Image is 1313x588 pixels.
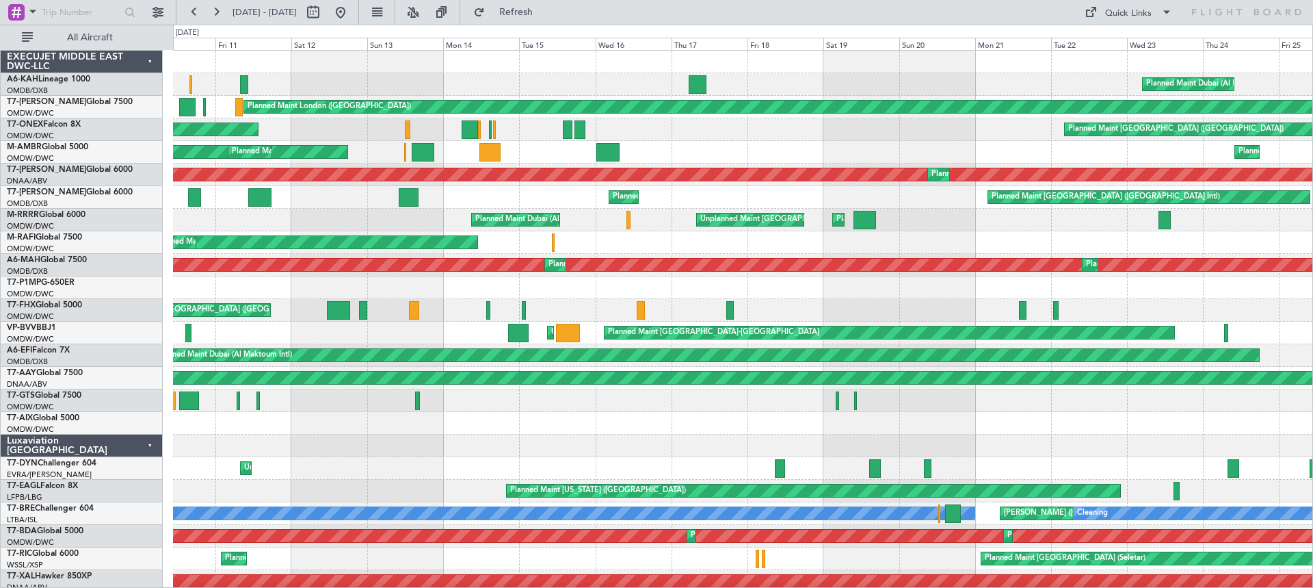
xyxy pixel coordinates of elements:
div: Planned Maint [GEOGRAPHIC_DATA] (Seletar) [225,548,386,569]
a: T7-RICGlobal 6000 [7,550,79,558]
a: T7-P1MPG-650ER [7,279,75,287]
div: Sun 13 [367,38,443,50]
div: Tue 15 [519,38,595,50]
a: M-RAFIGlobal 7500 [7,233,82,242]
div: [DATE] [176,27,199,39]
a: OMDB/DXB [7,199,48,209]
span: T7-[PERSON_NAME] [7,98,86,106]
div: Planned Maint [GEOGRAPHIC_DATA] ([GEOGRAPHIC_DATA]) [109,300,325,320]
div: Planned Maint [GEOGRAPHIC_DATA]-[GEOGRAPHIC_DATA] [608,322,819,343]
div: Planned Maint Dubai (Al Maktoum Intl) [157,345,292,366]
a: OMDW/DWC [7,244,54,254]
span: T7-BDA [7,527,37,535]
a: OMDW/DWC [7,131,54,141]
a: OMDW/DWC [7,402,54,412]
span: T7-EAGL [7,482,40,490]
a: LFPB/LBG [7,492,42,502]
a: OMDB/DXB [7,266,48,277]
a: T7-DYNChallenger 604 [7,459,96,468]
div: Planned Maint Dubai (Al Maktoum Intl) [232,142,367,162]
div: Thu 10 [140,38,215,50]
span: A6-MAH [7,256,40,264]
div: Planned Maint Dubai (Al Maktoum Intl) [836,209,971,230]
div: Fri 18 [747,38,823,50]
div: Cleaning [1077,503,1108,524]
div: Quick Links [1105,7,1152,21]
span: A6-KAH [7,75,38,84]
div: Sat 12 [291,38,367,50]
div: Tue 22 [1051,38,1127,50]
a: A6-EFIFalcon 7X [7,346,70,355]
span: All Aircraft [36,33,144,42]
div: Planned Maint [GEOGRAPHIC_DATA] ([GEOGRAPHIC_DATA] Intl) [613,187,841,207]
span: T7-GTS [7,392,35,400]
div: Fri 11 [215,38,291,50]
div: Thu 24 [1203,38,1279,50]
a: T7-AAYGlobal 7500 [7,369,83,377]
span: M-RAFI [7,233,36,242]
a: M-RRRRGlobal 6000 [7,211,85,219]
a: OMDW/DWC [7,153,54,164]
div: Planned Maint London ([GEOGRAPHIC_DATA]) [248,97,411,117]
div: Unplanned Maint [GEOGRAPHIC_DATA] (Al Maktoum Intl) [700,209,903,230]
div: Mon 21 [975,38,1051,50]
span: T7-DYN [7,459,38,468]
div: Planned Maint [GEOGRAPHIC_DATA] ([GEOGRAPHIC_DATA] Intl) [548,255,777,275]
a: M-AMBRGlobal 5000 [7,143,88,151]
span: T7-BRE [7,504,35,513]
a: DNAA/ABV [7,176,47,186]
div: Mon 14 [443,38,519,50]
a: OMDW/DWC [7,537,54,548]
span: VP-BVV [7,324,36,332]
span: A6-EFI [7,346,32,355]
span: T7-AAY [7,369,36,377]
a: T7-EAGLFalcon 8X [7,482,78,490]
div: Unplanned Maint [GEOGRAPHIC_DATA] (Al Maktoum Intl) [551,322,754,343]
a: OMDW/DWC [7,221,54,231]
div: Planned Maint [GEOGRAPHIC_DATA] (Seletar) [985,548,1145,569]
div: Planned Maint Dubai (Al Maktoum Intl) [475,209,610,230]
button: All Aircraft [15,27,148,49]
div: Wed 23 [1127,38,1203,50]
a: T7-ONEXFalcon 8X [7,120,81,129]
span: T7-ONEX [7,120,43,129]
a: OMDW/DWC [7,108,54,118]
span: T7-P1MP [7,279,41,287]
span: M-AMBR [7,143,42,151]
a: T7-[PERSON_NAME]Global 7500 [7,98,133,106]
div: Planned Maint Dubai (Al Maktoum Intl) [691,526,825,546]
div: Sat 19 [823,38,899,50]
div: Planned Maint [GEOGRAPHIC_DATA] ([GEOGRAPHIC_DATA] Intl) [992,187,1220,207]
a: OMDW/DWC [7,289,54,299]
a: A6-MAHGlobal 7500 [7,256,87,264]
span: M-RRRR [7,211,39,219]
a: T7-AIXGlobal 5000 [7,414,79,422]
a: T7-XALHawker 850XP [7,572,92,580]
a: EVRA/[PERSON_NAME] [7,470,92,480]
a: T7-[PERSON_NAME]Global 6000 [7,166,133,174]
button: Quick Links [1078,1,1179,23]
div: Planned Maint Dubai (Al Maktoum Intl) [931,164,1066,185]
span: T7-RIC [7,550,32,558]
div: Planned Maint Dubai (Al Maktoum Intl) [1146,74,1281,94]
div: Planned Maint [GEOGRAPHIC_DATA] ([GEOGRAPHIC_DATA]) [1068,119,1284,140]
a: OMDB/DXB [7,357,48,367]
a: VP-BVVBBJ1 [7,324,56,332]
a: T7-GTSGlobal 7500 [7,392,81,400]
a: OMDW/DWC [7,334,54,344]
a: T7-FHXGlobal 5000 [7,301,82,309]
a: OMDB/DXB [7,86,48,96]
button: Refresh [467,1,549,23]
div: Unplanned Maint [GEOGRAPHIC_DATA] (Riga Intl) [244,458,419,478]
a: A6-KAHLineage 1000 [7,75,90,84]
a: OMDW/DWC [7,311,54,322]
a: T7-BREChallenger 604 [7,504,94,513]
span: T7-[PERSON_NAME] [7,166,86,174]
div: Sun 20 [899,38,975,50]
span: T7-AIX [7,414,33,422]
a: DNAA/ABV [7,379,47,389]
div: Planned Maint [US_STATE] ([GEOGRAPHIC_DATA]) [510,481,686,501]
input: Trip Number [42,2,120,23]
a: LTBA/ISL [7,515,38,525]
div: Planned Maint Dubai (Al Maktoum Intl) [1007,526,1142,546]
